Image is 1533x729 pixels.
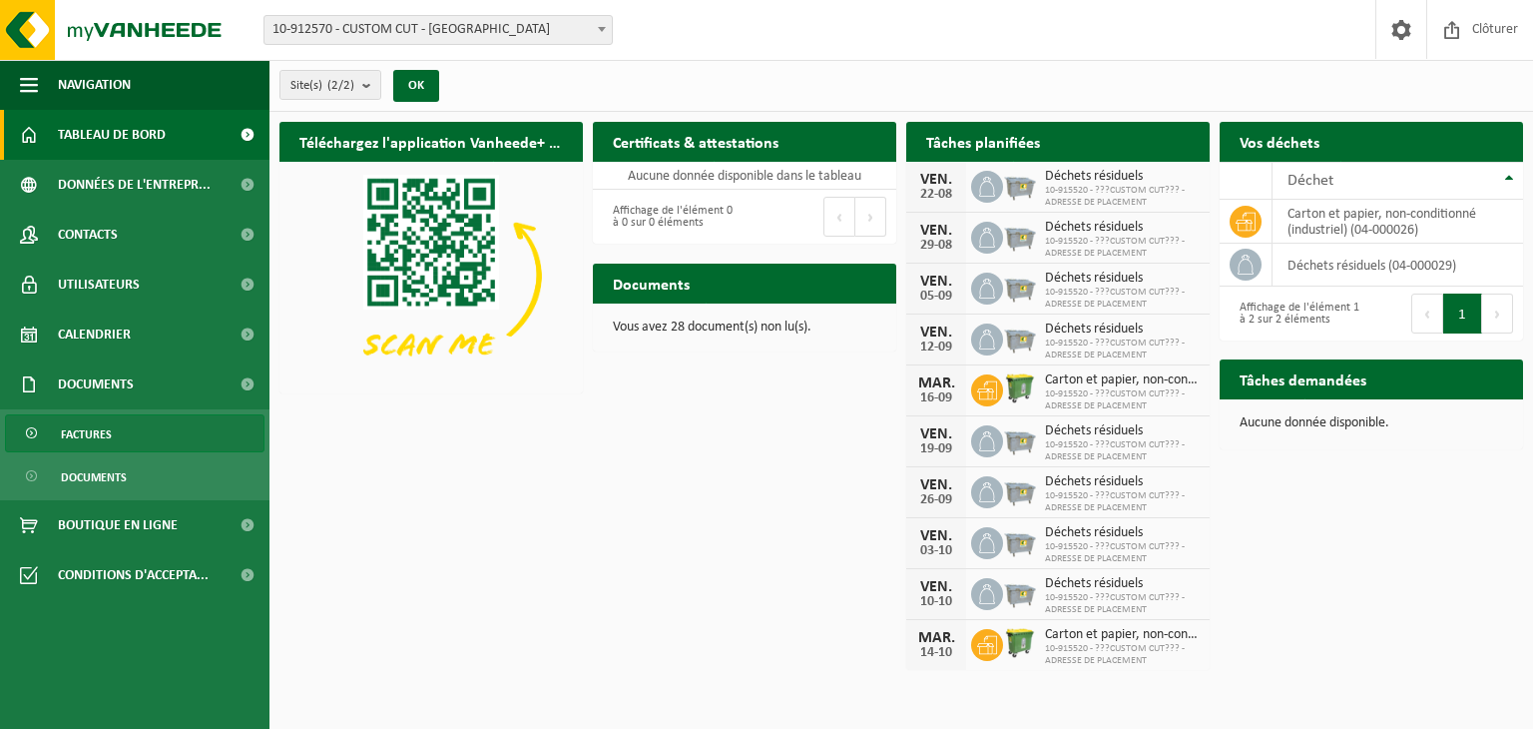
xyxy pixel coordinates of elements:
[1045,287,1200,311] span: 10-915520 - ???CUSTOM CUT??? - ADRESSE DE PLACEMENT
[279,162,583,389] img: Download de VHEPlus App
[916,239,956,253] div: 29-08
[916,172,956,188] div: VEN.
[1045,474,1200,490] span: Déchets résiduels
[916,391,956,405] div: 16-09
[1220,360,1386,398] h2: Tâches demandées
[1003,371,1037,405] img: WB-0770-HPE-GN-50
[1045,423,1200,439] span: Déchets résiduels
[603,195,735,239] div: Affichage de l'élément 0 à 0 sur 0 éléments
[5,414,264,452] a: Factures
[279,122,583,161] h2: Téléchargez l'application Vanheede+ maintenant!
[1003,219,1037,253] img: WB-2500-GAL-GY-01
[58,260,140,310] span: Utilisateurs
[593,162,896,190] td: Aucune donnée disponible dans le tableau
[916,442,956,456] div: 19-09
[906,122,1060,161] h2: Tâches planifiées
[916,477,956,493] div: VEN.
[1240,416,1503,430] p: Aucune donnée disponible.
[593,264,710,303] h2: Documents
[1003,270,1037,304] img: WB-2500-GAL-GY-01
[1045,388,1200,412] span: 10-915520 - ???CUSTOM CUT??? - ADRESSE DE PLACEMENT
[916,493,956,507] div: 26-09
[1482,294,1513,334] button: Next
[1003,626,1037,660] img: WB-0770-HPE-GN-50
[1220,122,1339,161] h2: Vos déchets
[1045,236,1200,260] span: 10-915520 - ???CUSTOM CUT??? - ADRESSE DE PLACEMENT
[61,415,112,453] span: Factures
[1003,524,1037,558] img: WB-2500-GAL-GY-01
[58,210,118,260] span: Contacts
[327,79,354,92] count: (2/2)
[916,646,956,660] div: 14-10
[58,110,166,160] span: Tableau de bord
[916,375,956,391] div: MAR.
[1273,244,1523,287] td: déchets résiduels (04-000029)
[1045,372,1200,388] span: Carton et papier, non-conditionné (industriel)
[916,341,956,355] div: 12-09
[613,321,876,335] p: Vous avez 28 document(s) non lu(s).
[1045,643,1200,667] span: 10-915520 - ???CUSTOM CUT??? - ADRESSE DE PLACEMENT
[290,71,354,101] span: Site(s)
[1045,220,1200,236] span: Déchets résiduels
[1003,422,1037,456] img: WB-2500-GAL-GY-01
[916,528,956,544] div: VEN.
[1273,200,1523,244] td: carton et papier, non-conditionné (industriel) (04-000026)
[1045,271,1200,287] span: Déchets résiduels
[1045,338,1200,362] span: 10-915520 - ???CUSTOM CUT??? - ADRESSE DE PLACEMENT
[1003,168,1037,202] img: WB-2500-GAL-GY-01
[916,426,956,442] div: VEN.
[916,630,956,646] div: MAR.
[1003,575,1037,609] img: WB-2500-GAL-GY-01
[1045,592,1200,616] span: 10-915520 - ???CUSTOM CUT??? - ADRESSE DE PLACEMENT
[1045,490,1200,514] span: 10-915520 - ???CUSTOM CUT??? - ADRESSE DE PLACEMENT
[916,290,956,304] div: 05-09
[1045,439,1200,463] span: 10-915520 - ???CUSTOM CUT??? - ADRESSE DE PLACEMENT
[1003,321,1037,355] img: WB-2500-GAL-GY-01
[5,457,264,495] a: Documents
[1230,292,1361,336] div: Affichage de l'élément 1 à 2 sur 2 éléments
[1045,541,1200,565] span: 10-915520 - ???CUSTOM CUT??? - ADRESSE DE PLACEMENT
[1045,525,1200,541] span: Déchets résiduels
[58,550,209,600] span: Conditions d'accepta...
[916,188,956,202] div: 22-08
[1287,173,1333,189] span: Déchet
[855,197,886,237] button: Next
[1045,627,1200,643] span: Carton et papier, non-conditionné (industriel)
[823,197,855,237] button: Previous
[1045,576,1200,592] span: Déchets résiduels
[1003,473,1037,507] img: WB-2500-GAL-GY-01
[916,325,956,341] div: VEN.
[58,160,211,210] span: Données de l'entrepr...
[593,122,798,161] h2: Certificats & attestations
[916,595,956,609] div: 10-10
[61,458,127,496] span: Documents
[58,360,134,409] span: Documents
[1443,294,1482,334] button: 1
[263,15,613,45] span: 10-912570 - CUSTOM CUT - ANDERLECHT
[1045,185,1200,209] span: 10-915520 - ???CUSTOM CUT??? - ADRESSE DE PLACEMENT
[916,223,956,239] div: VEN.
[916,274,956,290] div: VEN.
[1045,322,1200,338] span: Déchets résiduels
[58,310,131,360] span: Calendrier
[1411,294,1443,334] button: Previous
[916,579,956,595] div: VEN.
[916,544,956,558] div: 03-10
[393,70,439,102] button: OK
[279,70,381,100] button: Site(s)(2/2)
[1045,169,1200,185] span: Déchets résiduels
[58,60,131,110] span: Navigation
[58,500,178,550] span: Boutique en ligne
[264,16,612,44] span: 10-912570 - CUSTOM CUT - ANDERLECHT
